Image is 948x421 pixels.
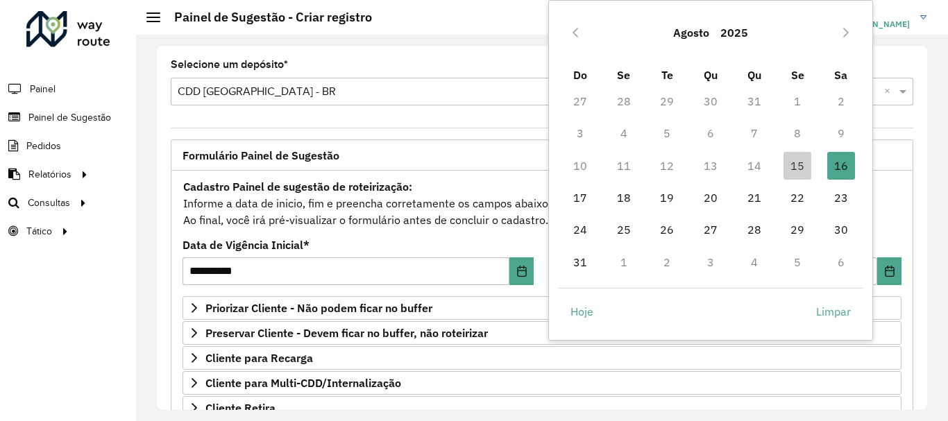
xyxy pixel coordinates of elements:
[732,182,776,214] td: 21
[573,68,587,82] span: Do
[205,377,401,388] span: Cliente para Multi-CDD/Internalização
[559,298,605,325] button: Hoje
[566,184,594,212] span: 17
[183,371,902,395] a: Cliente para Multi-CDD/Internalização
[835,22,857,44] button: Next Month
[28,167,71,182] span: Relatórios
[784,152,811,180] span: 15
[183,178,902,229] div: Informe a data de inicio, fim e preencha corretamente os campos abaixo. Ao final, você irá pré-vi...
[689,85,733,117] td: 30
[697,216,725,243] span: 27
[610,216,638,243] span: 25
[171,56,288,73] label: Selecione um depósito
[617,68,630,82] span: Se
[564,22,586,44] button: Previous Month
[668,16,715,49] button: Choose Month
[827,216,855,243] span: 30
[645,214,689,246] td: 26
[776,150,820,182] td: 15
[820,85,863,117] td: 2
[732,117,776,149] td: 7
[602,214,645,246] td: 25
[820,182,863,214] td: 23
[602,246,645,278] td: 1
[645,117,689,149] td: 5
[661,68,673,82] span: Te
[183,180,412,194] strong: Cadastro Painel de sugestão de roteirização:
[645,85,689,117] td: 29
[804,298,863,325] button: Limpar
[610,184,638,212] span: 18
[26,224,52,239] span: Tático
[183,346,902,370] a: Cliente para Recarga
[645,150,689,182] td: 12
[732,150,776,182] td: 14
[715,16,754,49] button: Choose Year
[645,182,689,214] td: 19
[566,248,594,276] span: 31
[784,184,811,212] span: 22
[183,150,339,161] span: Formulário Painel de Sugestão
[28,196,70,210] span: Consultas
[26,139,61,153] span: Pedidos
[732,85,776,117] td: 31
[559,214,602,246] td: 24
[689,214,733,246] td: 27
[791,68,804,82] span: Se
[653,184,681,212] span: 19
[602,182,645,214] td: 18
[877,257,902,285] button: Choose Date
[827,152,855,180] span: 16
[30,82,56,96] span: Painel
[784,216,811,243] span: 29
[559,182,602,214] td: 17
[697,184,725,212] span: 20
[559,246,602,278] td: 31
[205,327,488,338] span: Preservar Cliente - Devem ficar no buffer, não roteirizar
[776,182,820,214] td: 22
[820,150,863,182] td: 16
[205,352,313,363] span: Cliente para Recarga
[653,216,681,243] span: 26
[559,85,602,117] td: 27
[689,182,733,214] td: 20
[559,150,602,182] td: 10
[566,216,594,243] span: 24
[740,216,768,243] span: 28
[747,68,761,82] span: Qu
[732,246,776,278] td: 4
[183,396,902,420] a: Cliente Retira
[884,83,896,100] span: Clear all
[704,68,718,82] span: Qu
[834,68,847,82] span: Sa
[820,214,863,246] td: 30
[732,214,776,246] td: 28
[740,184,768,212] span: 21
[160,10,372,25] h2: Painel de Sugestão - Criar registro
[183,321,902,345] a: Preservar Cliente - Devem ficar no buffer, não roteirizar
[602,85,645,117] td: 28
[602,117,645,149] td: 4
[689,117,733,149] td: 6
[183,296,902,320] a: Priorizar Cliente - Não podem ficar no buffer
[645,246,689,278] td: 2
[776,214,820,246] td: 29
[820,117,863,149] td: 9
[689,246,733,278] td: 3
[205,302,432,313] span: Priorizar Cliente - Não podem ficar no buffer
[689,150,733,182] td: 13
[183,237,310,253] label: Data de Vigência Inicial
[776,117,820,149] td: 8
[776,85,820,117] td: 1
[776,246,820,278] td: 5
[205,402,276,413] span: Cliente Retira
[820,246,863,278] td: 6
[509,257,534,285] button: Choose Date
[570,303,593,320] span: Hoje
[602,150,645,182] td: 11
[827,184,855,212] span: 23
[816,303,851,320] span: Limpar
[28,110,111,125] span: Painel de Sugestão
[559,117,602,149] td: 3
